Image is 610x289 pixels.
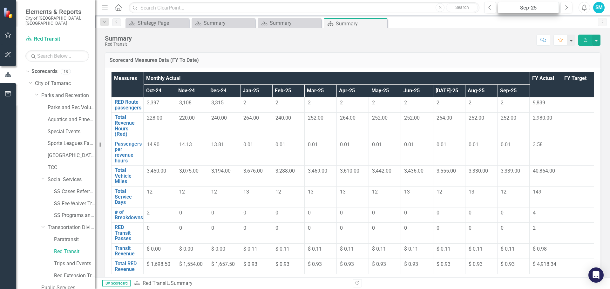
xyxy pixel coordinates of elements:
div: 18 [61,69,71,74]
a: Total Revenue Hours (Red) [115,115,140,137]
div: Summary [336,20,386,28]
a: Transportation Division [48,224,95,231]
span: 0 [243,210,246,216]
span: 220.00 [179,115,195,121]
a: Paratransit [54,236,95,243]
span: 2 [243,100,246,106]
button: Search [446,3,478,12]
span: 3.58 [533,141,543,148]
span: $ 0.93 [340,261,354,267]
button: SM [593,2,605,13]
span: 0 [147,225,150,231]
a: Summary [193,19,254,27]
div: Open Intercom Messenger [588,267,604,283]
span: 0 [179,210,182,216]
a: Parks and Recreation [41,92,95,99]
a: Transit Revenue [115,246,140,257]
a: Total Service Days [115,188,140,205]
span: 0 [308,210,311,216]
span: 4 [533,210,536,216]
span: 240.00 [211,115,227,121]
span: By Scorecard [102,280,131,286]
a: Strategy Page [127,19,187,27]
a: Summary [259,19,320,27]
td: Double-Click to Edit Right Click for Context Menu [112,97,144,113]
span: 252.00 [404,115,420,121]
input: Search ClearPoint... [129,2,479,13]
span: 3,108 [179,100,192,106]
span: 0 [437,210,439,216]
span: 12 [372,189,378,195]
a: Trips and Events [54,260,95,267]
div: Sep-25 [500,4,557,12]
span: 3,450.00 [147,168,166,174]
span: 40,864.00 [533,168,555,174]
a: Red Transit [25,36,89,43]
td: Double-Click to Edit Right Click for Context Menu [112,166,144,187]
span: $ 0.93 [437,261,451,267]
span: $ 1,698.50 [147,261,170,267]
span: 14.90 [147,141,159,148]
a: Aquatics and Fitness Center [48,116,95,123]
a: Total RED Revenue [115,261,140,272]
a: City of Tamarac [35,80,95,87]
span: 0.01 [501,141,511,148]
span: 12 [275,189,281,195]
span: 2 [533,225,536,231]
span: 2 [275,100,278,106]
a: Red Transit [143,280,168,286]
span: 3,555.00 [437,168,456,174]
span: 0.01 [469,141,478,148]
span: $ 0.93 [469,261,483,267]
td: Double-Click to Edit Right Click for Context Menu [112,222,144,243]
a: [GEOGRAPHIC_DATA] [48,152,95,159]
td: Double-Click to Edit Right Click for Context Menu [112,259,144,274]
span: 0.01 [372,141,382,148]
a: Scorecards [31,68,58,75]
img: ClearPoint Strategy [3,7,15,19]
span: 13 [340,189,346,195]
a: Passengers per revenue hours [115,141,142,163]
span: $ 0.93 [372,261,386,267]
a: RED Route passengers [115,99,141,110]
span: 13 [469,189,474,195]
a: Special Events [48,128,95,135]
span: $ 0.93 [501,261,515,267]
span: $ 0.98 [533,246,547,252]
span: 2 [501,100,504,106]
span: 0 [275,225,278,231]
a: Total Vehicle Miles [115,167,140,184]
span: 0 [340,210,343,216]
div: Summary [270,19,320,27]
span: 0 [372,225,375,231]
span: 2,980.00 [533,115,552,121]
span: 2 [372,100,375,106]
span: $ 0.11 [340,246,354,252]
span: 12 [147,189,152,195]
span: 2 [404,100,407,106]
span: $ 1,657.50 [211,261,235,267]
span: 12 [211,189,217,195]
a: SS Cases Referrals and Phone Log [54,188,95,195]
div: Strategy Page [138,19,187,27]
input: Search Below... [25,50,89,62]
span: 252.00 [308,115,323,121]
span: $ 0.93 [243,261,257,267]
div: Red Transit [105,42,132,47]
span: 12 [179,189,185,195]
div: Summary [204,19,254,27]
span: 0 [179,225,182,231]
a: Parks and Rec Volunteers [48,104,95,111]
span: $ 0.00 [211,246,225,252]
small: City of [GEOGRAPHIC_DATA], [GEOGRAPHIC_DATA] [25,16,89,26]
td: Double-Click to Edit Right Click for Context Menu [112,243,144,259]
span: $ 0.11 [501,246,515,252]
span: 0 [211,210,214,216]
span: 3,288.00 [275,168,295,174]
span: 0 [437,225,439,231]
span: Search [455,5,469,10]
span: 9,839 [533,100,545,106]
span: 3,442.00 [372,168,391,174]
span: 0 [404,210,407,216]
